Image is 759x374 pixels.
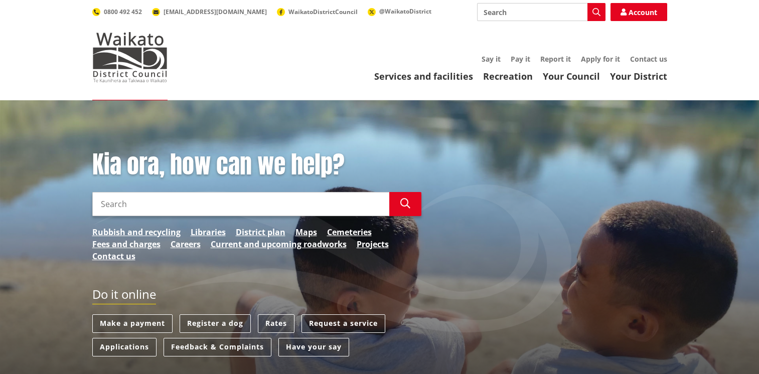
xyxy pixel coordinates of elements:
[92,287,156,305] h2: Do it online
[379,7,431,16] span: @WaikatoDistrict
[482,54,501,64] a: Say it
[258,314,294,333] a: Rates
[374,70,473,82] a: Services and facilities
[92,238,161,250] a: Fees and charges
[92,226,181,238] a: Rubbish and recycling
[610,70,667,82] a: Your District
[511,54,530,64] a: Pay it
[152,8,267,16] a: [EMAIL_ADDRESS][DOMAIN_NAME]
[477,3,605,21] input: Search input
[543,70,600,82] a: Your Council
[180,314,251,333] a: Register a dog
[104,8,142,16] span: 0800 492 452
[278,338,349,356] a: Have your say
[92,192,389,216] input: Search input
[611,3,667,21] a: Account
[211,238,347,250] a: Current and upcoming roadworks
[164,8,267,16] span: [EMAIL_ADDRESS][DOMAIN_NAME]
[92,314,173,333] a: Make a payment
[288,8,358,16] span: WaikatoDistrictCouncil
[630,54,667,64] a: Contact us
[92,150,421,179] h1: Kia ora, how can we help?
[277,8,358,16] a: WaikatoDistrictCouncil
[92,32,168,82] img: Waikato District Council - Te Kaunihera aa Takiwaa o Waikato
[92,250,135,262] a: Contact us
[483,70,533,82] a: Recreation
[92,338,157,356] a: Applications
[295,226,317,238] a: Maps
[357,238,389,250] a: Projects
[236,226,285,238] a: District plan
[581,54,620,64] a: Apply for it
[171,238,201,250] a: Careers
[164,338,271,356] a: Feedback & Complaints
[540,54,571,64] a: Report it
[327,226,372,238] a: Cemeteries
[301,314,385,333] a: Request a service
[191,226,226,238] a: Libraries
[368,7,431,16] a: @WaikatoDistrict
[92,8,142,16] a: 0800 492 452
